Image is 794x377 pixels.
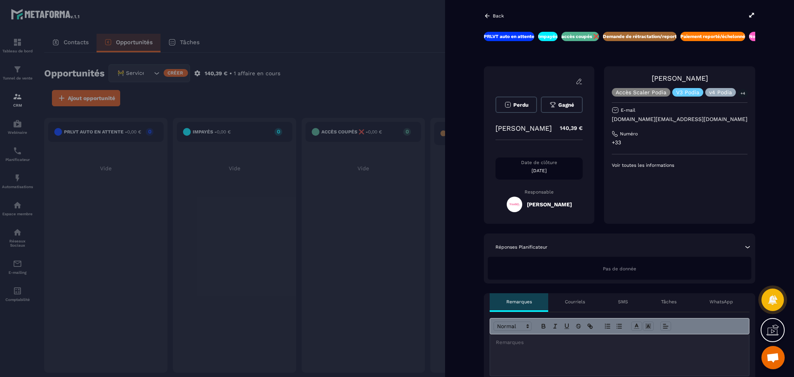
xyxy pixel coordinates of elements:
p: [DOMAIN_NAME][EMAIL_ADDRESS][DOMAIN_NAME] [612,116,747,123]
p: +4 [738,89,748,97]
p: SMS [618,299,628,305]
p: [DATE] [495,168,583,174]
p: Numéro [620,131,638,137]
p: Responsable [495,189,583,195]
span: Perdu [513,102,528,108]
p: Voir toutes les informations [612,162,747,168]
p: Accès Scaler Podia [616,90,666,95]
p: v4 Podia [709,90,732,95]
p: [PERSON_NAME] [495,124,552,132]
button: Gagné [541,97,583,113]
h5: [PERSON_NAME] [527,201,572,208]
span: Pas de donnée [603,266,636,272]
p: +33 [612,139,747,146]
a: Ouvrir le chat [761,346,785,369]
p: E-mail [621,107,635,113]
p: V3 Podia [676,90,699,95]
p: Courriels [565,299,585,305]
p: Tâches [661,299,677,305]
p: Remarques [506,299,532,305]
span: Gagné [558,102,574,108]
p: Réponses Planificateur [495,244,547,250]
p: Date de clôture [495,159,583,166]
a: [PERSON_NAME] [652,74,708,82]
p: 140,39 € [552,121,583,136]
button: Perdu [495,97,537,113]
p: WhatsApp [709,299,733,305]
